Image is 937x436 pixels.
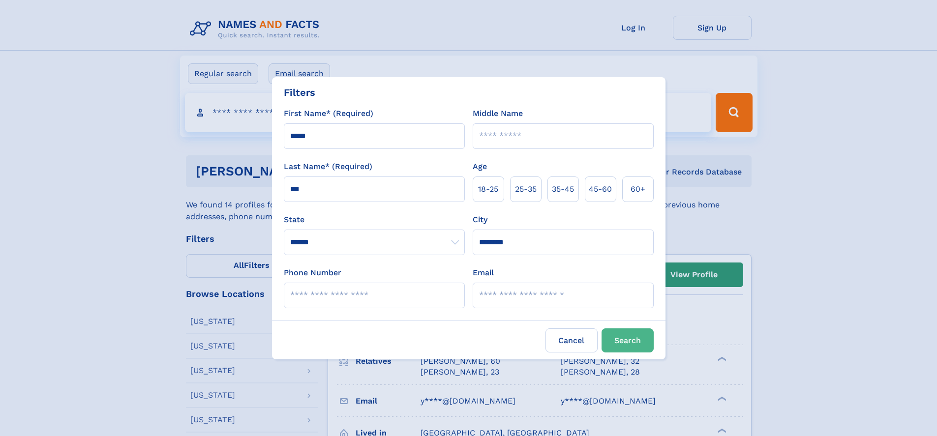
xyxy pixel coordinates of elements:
[602,328,654,352] button: Search
[284,161,372,173] label: Last Name* (Required)
[284,108,373,119] label: First Name* (Required)
[515,183,537,195] span: 25‑35
[473,214,487,226] label: City
[473,108,523,119] label: Middle Name
[478,183,498,195] span: 18‑25
[473,161,487,173] label: Age
[552,183,574,195] span: 35‑45
[284,214,465,226] label: State
[589,183,612,195] span: 45‑60
[284,267,341,279] label: Phone Number
[284,85,315,100] div: Filters
[545,328,598,352] label: Cancel
[631,183,645,195] span: 60+
[473,267,494,279] label: Email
